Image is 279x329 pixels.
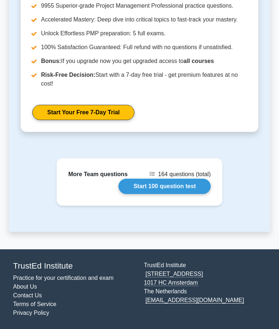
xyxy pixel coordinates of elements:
div: TrustEd Institute The Netherlands [139,261,270,317]
a: About Us [13,284,37,290]
a: Start 100 question test [118,179,211,194]
a: Practice for your certification and exam [13,275,114,281]
h4: TrustEd Institute [13,261,135,271]
a: Privacy Policy [13,310,49,316]
a: Start Your Free 7-Day Trial [32,105,134,120]
a: Contact Us [13,292,42,298]
a: Terms of Service [13,301,56,307]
